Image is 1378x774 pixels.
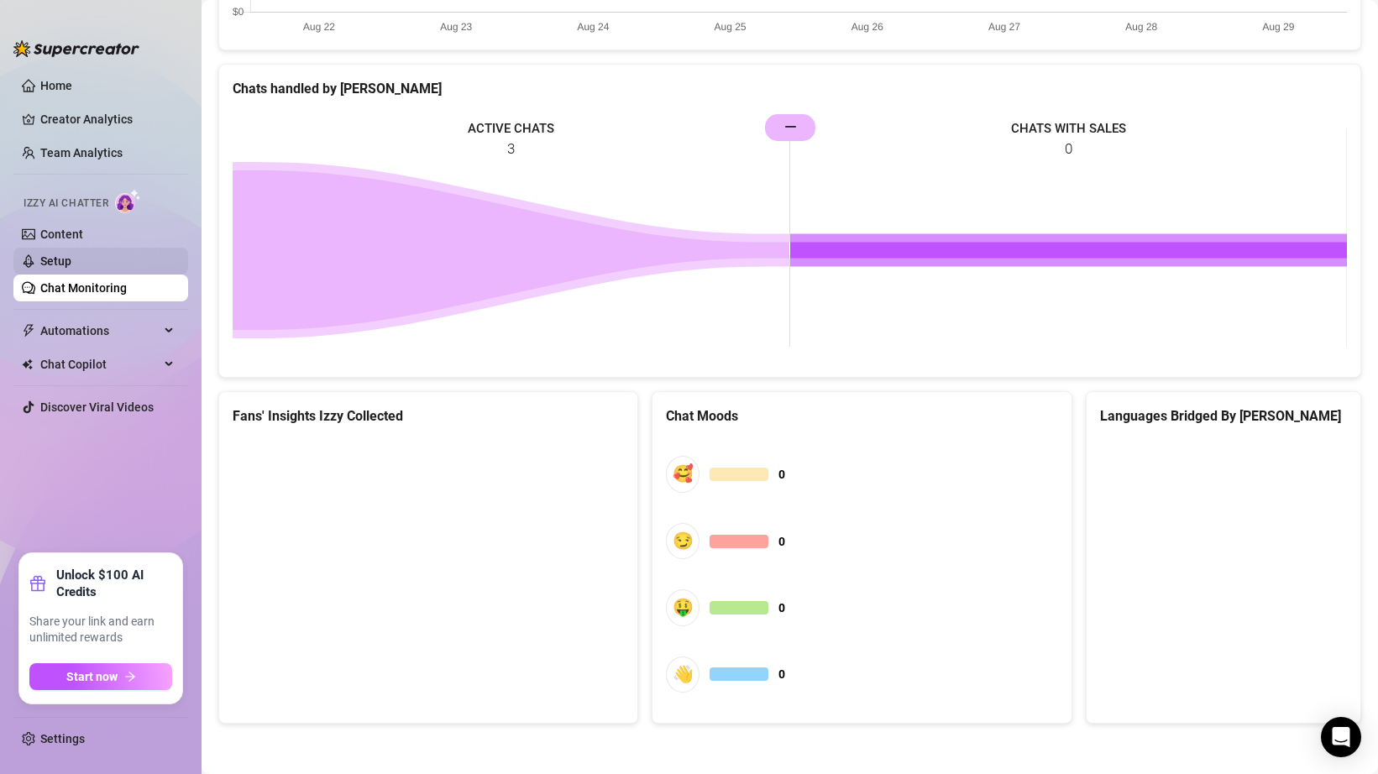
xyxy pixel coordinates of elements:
span: 0 [778,665,785,683]
img: Chat Copilot [22,358,33,370]
span: 0 [778,599,785,617]
span: Izzy AI Chatter [24,196,108,212]
a: Home [40,79,72,92]
a: Settings [40,732,85,745]
div: Fans' Insights Izzy Collected [233,405,624,426]
span: 0 [778,465,785,484]
button: Start nowarrow-right [29,663,172,690]
span: Chat Copilot [40,351,160,378]
a: Discover Viral Videos [40,400,154,414]
div: 👋 [666,656,699,693]
div: 🤑 [666,589,699,625]
a: Setup [40,254,71,268]
a: Team Analytics [40,146,123,160]
span: thunderbolt [22,324,35,337]
div: 😏 [666,523,699,559]
img: logo-BBDzfeDw.svg [13,40,139,57]
span: Share your link and earn unlimited rewards [29,614,172,646]
span: Start now [66,670,118,683]
img: AI Chatter [115,189,141,213]
div: 🥰 [666,456,699,492]
span: Automations [40,317,160,344]
div: Chat Moods [666,405,1057,426]
span: 0 [778,532,785,551]
div: Languages Bridged By [PERSON_NAME] [1100,405,1347,426]
a: Content [40,227,83,241]
div: Open Intercom Messenger [1321,717,1361,757]
span: gift [29,575,46,592]
a: Chat Monitoring [40,281,127,295]
strong: Unlock $100 AI Credits [56,567,172,600]
div: Chats handled by [PERSON_NAME] [233,78,1347,99]
a: Creator Analytics [40,106,175,133]
span: arrow-right [124,671,136,682]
